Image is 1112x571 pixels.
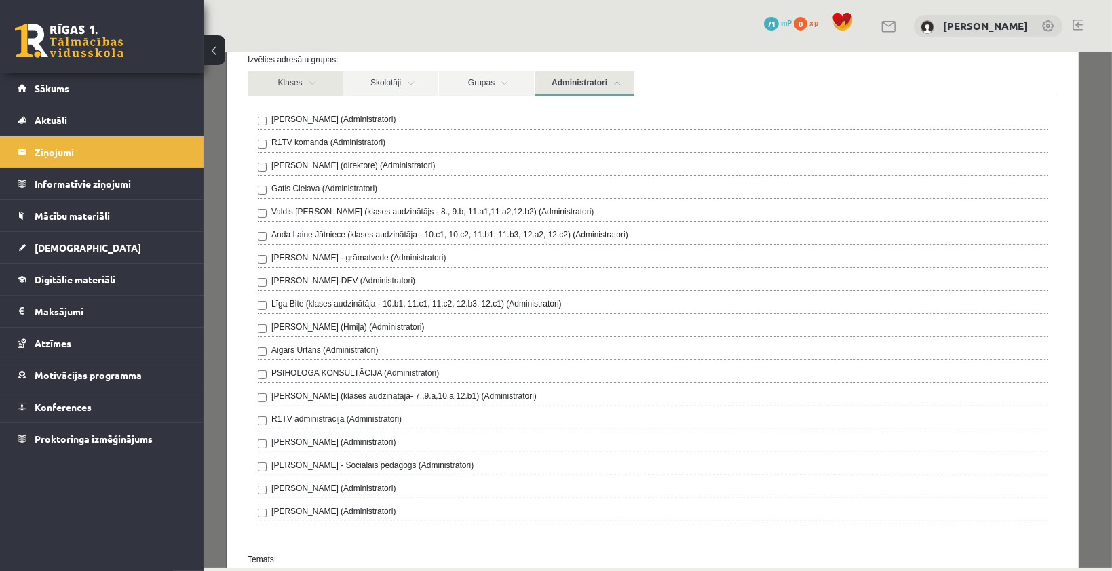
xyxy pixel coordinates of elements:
span: Atzīmes [35,337,71,349]
span: Konferences [35,401,92,413]
label: Valdis [PERSON_NAME] (klases audzinātājs - 8., 9.b, 11.a1,11.a2,12.b2) (Administratori) [68,153,390,165]
legend: Informatīvie ziņojumi [35,168,187,199]
label: Izvēlies adresātu grupas: [34,1,864,14]
a: Klases [44,19,139,44]
body: Editor, wiswyg-editor-47363856915920-1756818696-861 [14,14,795,28]
label: [PERSON_NAME] (Administratori) [68,61,192,73]
label: Anda Laine Jātniece (klases audzinātāja - 10.c1, 10.c2, 11.b1, 11.b3, 12.a2, 12.c2) (Administratori) [68,176,425,189]
span: 71 [764,17,779,31]
span: [DEMOGRAPHIC_DATA] [35,241,141,254]
label: [PERSON_NAME] (klases audzinātāja- 7.,9.a,10.a,12.b1) (Administratori) [68,338,333,350]
span: Motivācijas programma [35,369,142,381]
label: [PERSON_NAME] (Administratori) [68,430,192,442]
a: Digitālie materiāli [18,264,187,295]
label: Līga Bite (klases audzinātāja - 10.b1, 11.c1, 11.c2, 12.b3, 12.c1) (Administratori) [68,245,358,258]
a: Motivācijas programma [18,359,187,391]
a: Rīgas 1. Tālmācības vidusskola [15,24,123,58]
legend: Ziņojumi [35,136,187,168]
label: [PERSON_NAME]-DEV (Administratori) [68,222,212,235]
a: [DEMOGRAPHIC_DATA] [18,232,187,263]
a: Skolotāji [140,19,235,44]
label: [PERSON_NAME] (Administratori) [68,384,192,396]
a: Administratori [331,19,431,44]
a: Proktoringa izmēģinājums [18,423,187,454]
a: Informatīvie ziņojumi [18,168,187,199]
label: R1TV administrācija (Administratori) [68,361,198,373]
legend: Maksājumi [35,296,187,327]
span: Proktoringa izmēģinājums [35,433,153,445]
label: Aigars Urtāns (Administratori) [68,292,174,304]
span: mP [781,17,792,28]
a: Konferences [18,391,187,422]
span: Sākums [35,82,69,94]
span: xp [809,17,818,28]
a: 0 xp [794,17,825,28]
label: R1TV komanda (Administratori) [68,84,182,96]
span: 0 [794,17,807,31]
label: Gatis Cielava (Administratori) [68,130,174,142]
label: [PERSON_NAME] - Sociālais pedagogs (Administratori) [68,407,270,419]
a: Mācību materiāli [18,200,187,231]
img: Jūlija Volkova [921,20,934,34]
a: Maksājumi [18,296,187,327]
a: Sākums [18,73,187,104]
label: Temats: [34,501,864,513]
label: [PERSON_NAME] (direktore) (Administratori) [68,107,231,119]
span: Digitālie materiāli [35,273,115,285]
a: Aktuāli [18,104,187,136]
a: [PERSON_NAME] [943,19,1028,33]
a: Grupas [235,19,330,44]
a: 71 mP [764,17,792,28]
span: Aktuāli [35,114,67,126]
label: [PERSON_NAME] (Hmiļa) (Administratori) [68,269,221,281]
a: Atzīmes [18,328,187,359]
label: [PERSON_NAME] (Administratori) [68,453,192,465]
a: Ziņojumi [18,136,187,168]
label: [PERSON_NAME] - grāmatvede (Administratori) [68,199,242,212]
label: PSIHOLOGA KONSULTĀCIJA (Administratori) [68,315,235,327]
span: Mācību materiāli [35,210,110,222]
